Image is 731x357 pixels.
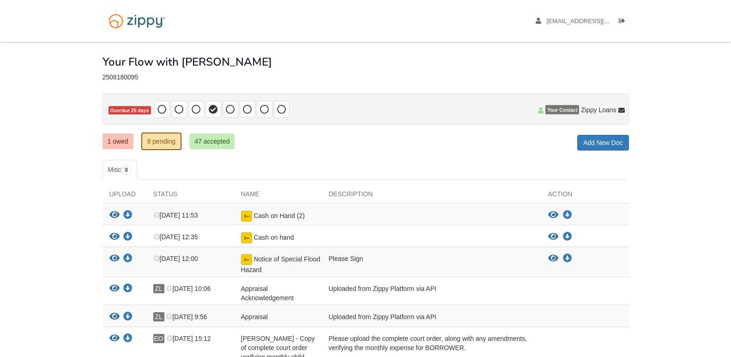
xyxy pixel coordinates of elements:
[322,254,541,274] div: Please Sign
[103,9,171,33] img: Logo
[563,212,572,219] a: Download Cash on Hand (2)
[146,189,234,203] div: Status
[153,284,164,293] span: ZL
[322,284,541,303] div: Uploaded from Zippy Platform via API
[123,212,133,219] a: Download Cash on Hand (2)
[241,313,268,321] span: Appraisal
[581,105,616,115] span: Zippy Loans
[123,335,133,343] a: Download Ernesto Munoz - Copy of complete court order verifying monthly child support and or alim...
[254,212,305,219] span: Cash on Hand (2)
[241,285,294,302] span: Appraisal Acknowledgement
[153,212,198,219] span: [DATE] 11:53
[109,334,120,344] button: View Ernesto Munoz - Copy of complete court order verifying monthly child support and or alimony ...
[241,254,252,265] img: Document fully signed
[123,234,133,241] a: Download Cash on hand
[254,234,294,241] span: Cash on hand
[153,255,198,262] span: [DATE] 12:00
[109,284,120,294] button: View Appraisal Acknowledgement
[109,106,151,115] span: Overdue 25 days
[189,133,235,149] a: 47 accepted
[546,18,652,24] span: adominguez6804@gmail.com
[109,232,120,242] button: View Cash on hand
[241,232,252,243] img: Document fully signed
[103,133,133,149] a: 1 owed
[153,233,198,241] span: [DATE] 12:35
[103,73,629,81] div: 2508180095
[109,254,120,264] button: View Notice of Special Flood Hazard
[141,133,182,150] a: 8 pending
[166,285,211,292] span: [DATE] 10:06
[619,18,629,27] a: Log out
[234,189,322,203] div: Name
[103,189,146,203] div: Upload
[563,255,572,262] a: Download Notice of Special Flood Hazard
[103,56,272,68] h1: Your Flow with [PERSON_NAME]
[563,233,572,241] a: Download Cash on hand
[241,255,320,273] span: Notice of Special Flood Hazard
[153,334,164,343] span: EO
[153,312,164,321] span: ZL
[545,105,579,115] span: Your Contact
[109,211,120,220] button: View Cash on Hand (2)
[123,255,133,263] a: Download Notice of Special Flood Hazard
[166,313,207,321] span: [DATE] 9:56
[241,211,252,222] img: Document fully signed
[123,285,133,293] a: Download Appraisal Acknowledgement
[166,335,211,342] span: [DATE] 15:12
[536,18,652,27] a: edit profile
[109,312,120,322] button: View Appraisal
[322,189,541,203] div: Description
[577,135,629,151] a: Add New Doc
[103,160,137,180] a: Misc
[541,189,629,203] div: Action
[548,211,558,220] button: View Cash on Hand (2)
[123,314,133,321] a: Download Appraisal
[548,232,558,242] button: View Cash on hand
[121,165,132,175] span: 8
[548,254,558,263] button: View Notice of Special Flood Hazard
[322,312,541,324] div: Uploaded from Zippy Platform via API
